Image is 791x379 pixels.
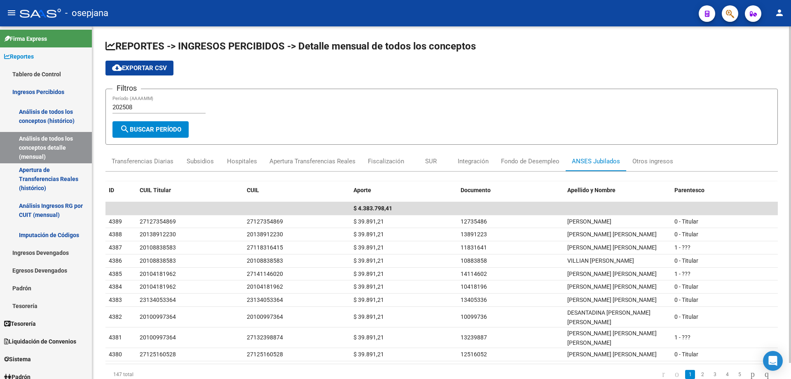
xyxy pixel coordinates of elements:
[4,52,34,61] span: Reportes
[227,157,257,166] div: Hospitales
[140,230,176,239] div: 20138912230
[136,181,243,199] datatable-header-cell: CUIL Titular
[674,271,690,277] span: 1 - ???
[353,351,384,358] span: $ 39.891,21
[674,283,698,290] span: 0 - Titular
[109,297,122,303] span: 4383
[353,218,384,225] span: $ 39.891,21
[567,297,657,303] span: JALLER MONICA CRISTINA
[247,269,283,279] div: 27141146020
[567,330,657,346] span: PEPPE NANCY JORGELINA CATALINA
[425,157,437,166] div: SUR
[567,351,657,358] span: COPPOLILLO ANA MARIA
[140,243,176,252] div: 20108838583
[109,283,122,290] span: 4384
[247,295,283,305] div: 23134053364
[567,309,651,325] span: DESANTADINA GUSTAVO OSCAR
[735,370,744,379] a: 5
[109,334,122,341] span: 4381
[120,126,181,133] span: Buscar Período
[461,231,487,238] span: 13891223
[461,313,487,320] span: 10099736
[353,257,384,264] span: $ 39.891,21
[65,4,108,22] span: - osepjana
[671,370,683,379] a: go to previous page
[353,283,384,290] span: $ 39.891,21
[247,282,283,292] div: 20104181962
[140,282,176,292] div: 20104181962
[761,370,772,379] a: go to last page
[674,187,704,193] span: Parentesco
[567,244,657,251] span: SANTOS GRACIELA RENE
[112,121,189,138] button: Buscar Período
[247,350,283,359] div: 27125160528
[674,351,698,358] span: 0 - Titular
[243,181,351,199] datatable-header-cell: CUIL
[105,40,476,52] span: REPORTES -> INGRESOS PERCIBIDOS -> Detalle mensual de todos los conceptos
[109,257,122,264] span: 4386
[722,370,732,379] a: 4
[140,295,176,305] div: 23134053364
[461,244,487,251] span: 11831641
[247,217,283,226] div: 27127354869
[247,256,283,266] div: 20108838583
[112,82,141,94] h3: Filtros
[567,218,611,225] span: MOYANO MARIA
[109,187,114,193] span: ID
[674,334,690,341] span: 1 - ???
[353,313,384,320] span: $ 39.891,21
[353,244,384,251] span: $ 39.891,21
[674,257,698,264] span: 0 - Titular
[567,271,657,277] span: CAÑETE ADRIANA RAQUEL
[461,283,487,290] span: 10418196
[461,351,487,358] span: 12516052
[140,256,176,266] div: 20108838583
[461,218,487,225] span: 12735486
[674,231,698,238] span: 0 - Titular
[671,181,778,199] datatable-header-cell: Parentesco
[461,334,487,341] span: 13239887
[7,8,16,18] mat-icon: menu
[140,217,176,226] div: 27127354869
[763,351,783,371] div: Open Intercom Messenger
[501,157,559,166] div: Fondo de Desempleo
[105,181,136,199] datatable-header-cell: ID
[458,157,489,166] div: Integración
[368,157,404,166] div: Fiscalización
[353,231,384,238] span: $ 39.891,21
[109,231,122,238] span: 4388
[353,334,384,341] span: $ 39.891,21
[353,205,392,212] span: $ 4.383.798,41
[247,243,283,252] div: 27118316415
[461,297,487,303] span: 13405336
[112,63,122,73] mat-icon: cloud_download
[461,187,491,193] span: Documento
[4,34,47,43] span: Firma Express
[775,8,784,18] mat-icon: person
[109,218,122,225] span: 4389
[269,157,356,166] div: Apertura Transferencias Reales
[658,370,669,379] a: go to first page
[353,271,384,277] span: $ 39.891,21
[674,218,698,225] span: 0 - Titular
[247,230,283,239] div: 20138912230
[572,157,620,166] div: ANSES Jubilados
[674,313,698,320] span: 0 - Titular
[567,231,657,238] span: LA GRASTA PASCUAL LEONARDO
[109,271,122,277] span: 4385
[350,181,457,199] datatable-header-cell: Aporte
[457,181,564,199] datatable-header-cell: Documento
[140,333,176,342] div: 20100997364
[4,355,31,364] span: Sistema
[4,319,36,328] span: Tesorería
[109,313,122,320] span: 4382
[109,351,122,358] span: 4380
[353,187,371,193] span: Aporte
[247,333,283,342] div: 27132398874
[120,124,130,134] mat-icon: search
[567,283,657,290] span: CHAVARRIA LUIS ALBERTO
[140,269,176,279] div: 20104181962
[112,64,167,72] span: Exportar CSV
[109,244,122,251] span: 4387
[140,350,176,359] div: 27125160528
